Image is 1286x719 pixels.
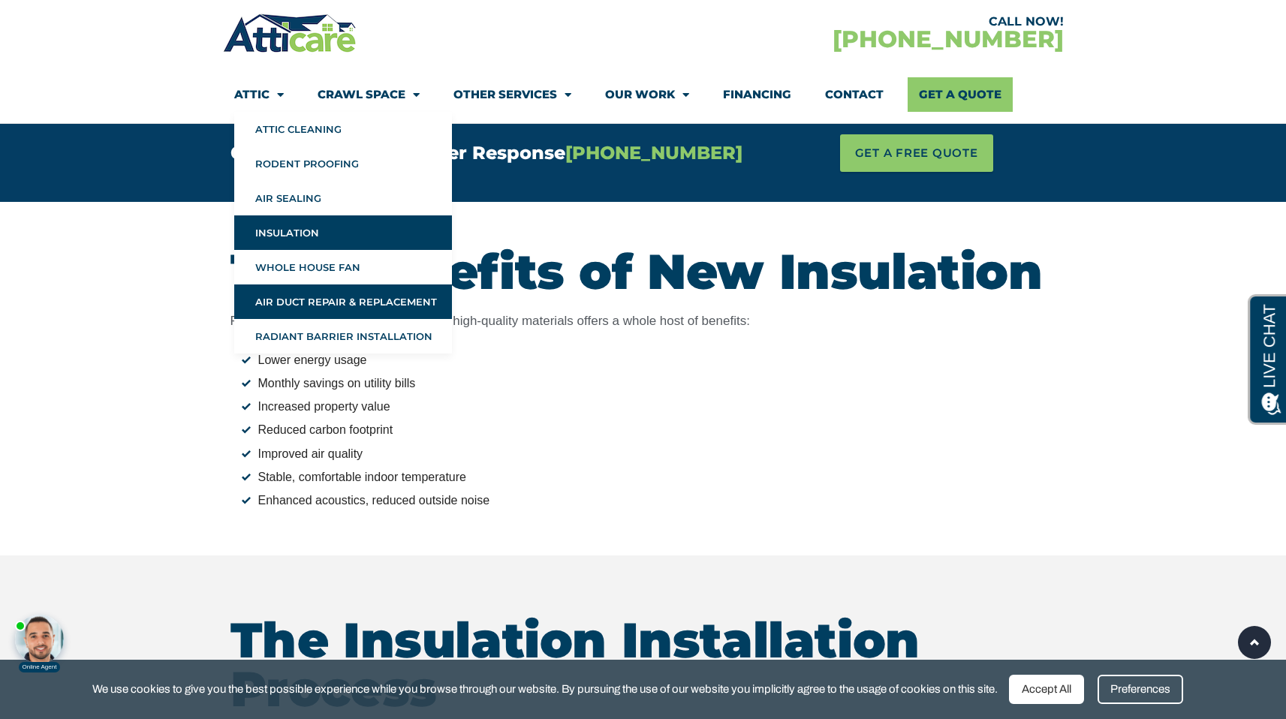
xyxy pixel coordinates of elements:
[230,144,762,162] h4: Call Us Now For A Faster Response
[92,680,998,699] span: We use cookies to give you the best possible experience while you browse through our website. By ...
[565,142,742,164] span: [PHONE_NUMBER]
[242,350,1056,370] li: Lower energy usage
[230,247,1056,296] h2: The Benefits of New Insulation
[840,134,993,172] a: GET A FREE QUOTE
[234,77,284,112] a: Attic
[234,112,452,146] a: Attic Cleaning
[234,112,452,353] ul: Attic
[453,77,571,112] a: Other Services
[242,420,1056,440] li: Reduced carbon footprint
[723,77,791,112] a: Financing
[230,615,1056,713] h2: The Insulation Installation Process
[234,181,452,215] a: Air Sealing
[855,142,978,164] span: GET A FREE QUOTE
[242,468,1056,487] li: Stable, comfortable indoor temperature
[825,77,884,112] a: Contact
[234,77,1053,112] nav: Menu
[605,77,689,112] a: Our Work
[37,12,121,31] span: Opens a chat window
[234,319,452,353] a: Radiant Barrier Installation
[234,250,452,284] a: Whole House Fan
[8,599,83,674] iframe: Chat Invitation
[1098,675,1183,704] div: Preferences
[643,16,1064,28] div: CALL NOW!
[242,397,1056,417] li: Increased property value
[1009,675,1084,704] div: Accept All
[234,284,452,319] a: Air Duct Repair & Replacement
[230,311,1056,332] p: Replacing your old insulation with new, high-quality materials offers a whole host of benefits:
[242,374,1056,393] li: Monthly savings on utility bills
[242,444,1056,464] li: Improved air quality
[242,491,1056,510] li: Enhanced acoustics, reduced outside noise
[318,77,420,112] a: Crawl Space
[234,215,452,250] a: Insulation
[908,77,1013,112] a: Get A Quote
[234,146,452,181] a: Rodent Proofing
